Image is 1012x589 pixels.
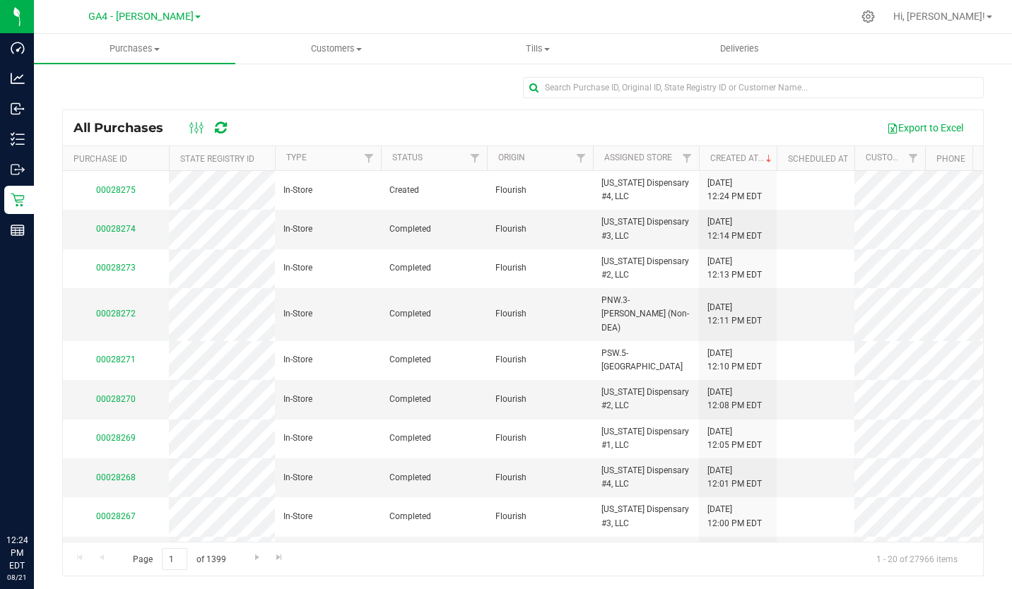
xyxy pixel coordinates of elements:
[96,511,136,521] a: 00028267
[601,425,690,452] span: [US_STATE] Dispensary #1, LLC
[676,146,699,170] a: Filter
[11,223,25,237] inline-svg: Reports
[283,432,312,445] span: In-Store
[389,471,431,484] span: Completed
[389,184,419,197] span: Created
[283,261,312,275] span: In-Store
[604,153,672,162] a: Assigned Store
[389,353,431,367] span: Completed
[180,154,254,164] a: State Registry ID
[283,184,312,197] span: In-Store
[34,34,235,64] a: Purchases
[498,153,525,162] a: Origin
[601,347,690,374] span: PSW.5-[GEOGRAPHIC_DATA]
[11,102,25,116] inline-svg: Inbound
[389,510,431,523] span: Completed
[601,386,690,412] span: [US_STATE] Dispensary #2, LLC
[707,386,762,412] span: [DATE] 12:08 PM EDT
[464,146,487,170] a: Filter
[437,34,639,64] a: Tills
[96,355,136,364] a: 00028271
[283,471,312,484] span: In-Store
[707,503,762,530] span: [DATE] 12:00 PM EDT
[495,393,526,406] span: Flourish
[73,154,127,164] a: Purchase ID
[893,11,985,22] span: Hi, [PERSON_NAME]!
[283,353,312,367] span: In-Store
[247,548,267,567] a: Go to the next page
[495,261,526,275] span: Flourish
[389,432,431,445] span: Completed
[601,464,690,491] span: [US_STATE] Dispensary #4, LLC
[866,153,910,162] a: Customer
[601,503,690,530] span: [US_STATE] Dispensary #3, LLC
[601,255,690,282] span: [US_STATE] Dispensary #2, LLC
[121,548,237,570] span: Page of 1399
[902,146,925,170] a: Filter
[389,393,431,406] span: Completed
[96,263,136,273] a: 00028273
[707,464,762,491] span: [DATE] 12:01 PM EDT
[639,34,840,64] a: Deliveries
[495,510,526,523] span: Flourish
[235,34,437,64] a: Customers
[389,261,431,275] span: Completed
[389,307,431,321] span: Completed
[34,42,235,55] span: Purchases
[707,425,762,452] span: [DATE] 12:05 PM EDT
[6,534,28,572] p: 12:24 PM EDT
[283,307,312,321] span: In-Store
[707,177,762,203] span: [DATE] 12:24 PM EDT
[96,472,136,482] a: 00028268
[96,309,136,319] a: 00028272
[11,193,25,207] inline-svg: Retail
[788,154,848,164] a: Scheduled At
[495,353,526,367] span: Flourish
[283,222,312,236] span: In-Store
[495,432,526,445] span: Flourish
[96,224,136,234] a: 00028274
[859,10,877,23] div: Manage settings
[88,11,194,23] span: GA4 - [PERSON_NAME]
[495,222,526,236] span: Flourish
[269,548,290,567] a: Go to the last page
[707,215,762,242] span: [DATE] 12:14 PM EDT
[701,42,778,55] span: Deliveries
[495,184,526,197] span: Flourish
[865,548,969,569] span: 1 - 20 of 27966 items
[162,548,187,570] input: 1
[707,301,762,328] span: [DATE] 12:11 PM EDT
[11,132,25,146] inline-svg: Inventory
[236,42,436,55] span: Customers
[283,510,312,523] span: In-Store
[96,394,136,404] a: 00028270
[601,215,690,242] span: [US_STATE] Dispensary #3, LLC
[601,177,690,203] span: [US_STATE] Dispensary #4, LLC
[14,476,57,518] iframe: Resource center
[936,154,965,164] a: Phone
[570,146,593,170] a: Filter
[438,42,638,55] span: Tills
[6,572,28,583] p: 08/21
[11,41,25,55] inline-svg: Dashboard
[73,120,177,136] span: All Purchases
[523,77,984,98] input: Search Purchase ID, Original ID, State Registry ID or Customer Name...
[495,307,526,321] span: Flourish
[286,153,307,162] a: Type
[389,222,431,236] span: Completed
[495,471,526,484] span: Flourish
[601,294,690,335] span: PNW.3-[PERSON_NAME] (Non-DEA)
[707,255,762,282] span: [DATE] 12:13 PM EDT
[392,153,423,162] a: Status
[11,71,25,85] inline-svg: Analytics
[878,116,972,140] button: Export to Excel
[358,146,381,170] a: Filter
[11,162,25,177] inline-svg: Outbound
[707,347,762,374] span: [DATE] 12:10 PM EDT
[96,185,136,195] a: 00028275
[96,433,136,443] a: 00028269
[283,393,312,406] span: In-Store
[710,153,775,163] a: Created At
